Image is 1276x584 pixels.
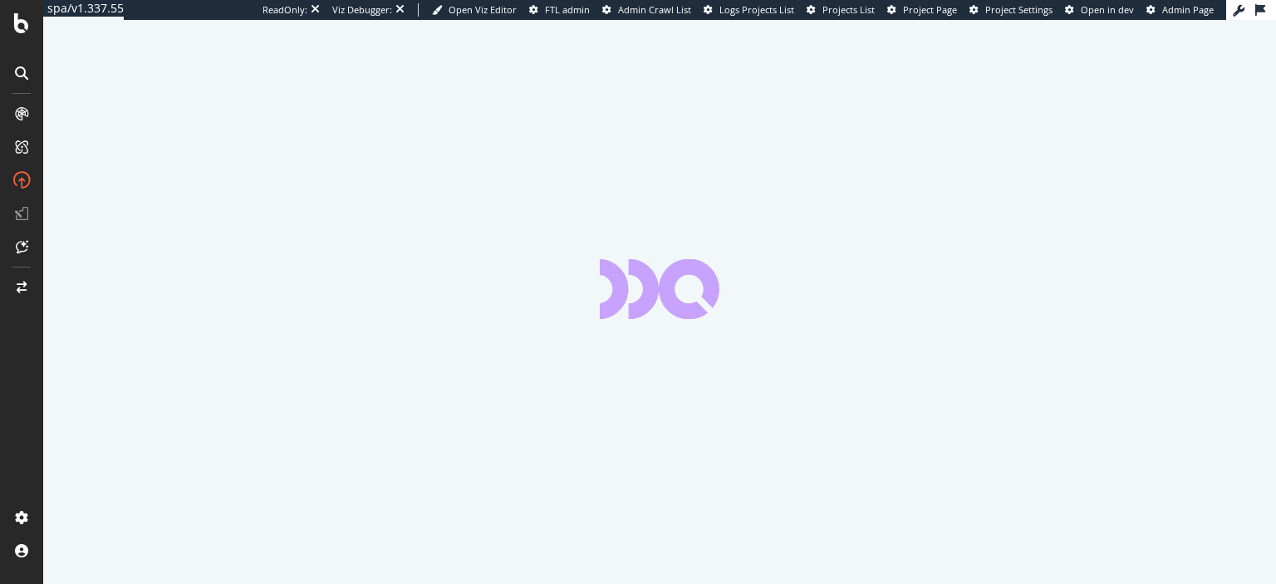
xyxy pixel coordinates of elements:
a: Open in dev [1065,3,1134,17]
span: Projects List [822,3,875,16]
span: Project Settings [985,3,1053,16]
a: Open Viz Editor [432,3,517,17]
div: Viz Debugger: [332,3,392,17]
span: Open in dev [1081,3,1134,16]
a: Project Page [887,3,957,17]
span: FTL admin [545,3,590,16]
a: Projects List [807,3,875,17]
a: Admin Page [1146,3,1214,17]
span: Admin Page [1162,3,1214,16]
span: Logs Projects List [719,3,794,16]
span: Admin Crawl List [618,3,691,16]
a: Logs Projects List [704,3,794,17]
div: animation [600,259,719,319]
span: Open Viz Editor [449,3,517,16]
div: ReadOnly: [263,3,307,17]
a: Project Settings [969,3,1053,17]
a: Admin Crawl List [602,3,691,17]
a: FTL admin [529,3,590,17]
span: Project Page [903,3,957,16]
